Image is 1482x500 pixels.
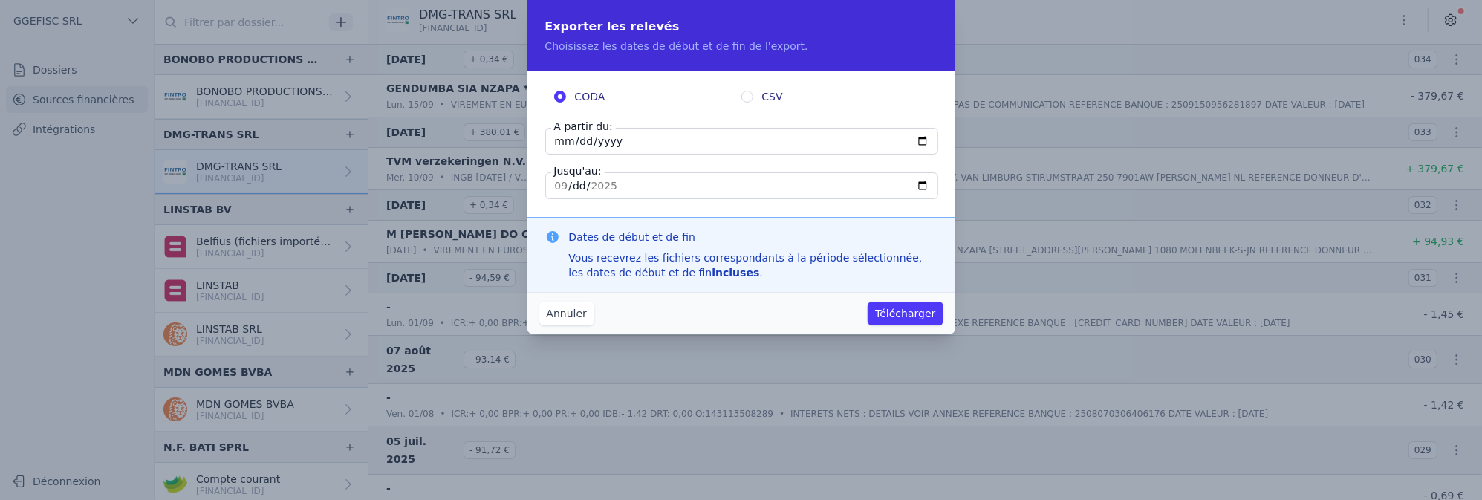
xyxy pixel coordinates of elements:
span: CSV [762,89,783,104]
h3: Dates de début et de fin [569,230,937,244]
button: Annuler [539,302,594,325]
label: CSV [741,89,929,104]
div: Vous recevrez les fichiers correspondants à la période sélectionnée, les dates de début et de fin . [569,250,937,280]
label: Jusqu'au: [551,163,605,178]
label: CODA [554,89,741,104]
span: CODA [575,89,605,104]
input: CODA [554,91,566,103]
h2: Exporter les relevés [545,18,937,36]
strong: incluses [712,267,759,279]
button: Télécharger [868,302,943,325]
label: A partir du: [551,119,616,134]
p: Choisissez les dates de début et de fin de l'export. [545,39,937,53]
input: CSV [741,91,753,103]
